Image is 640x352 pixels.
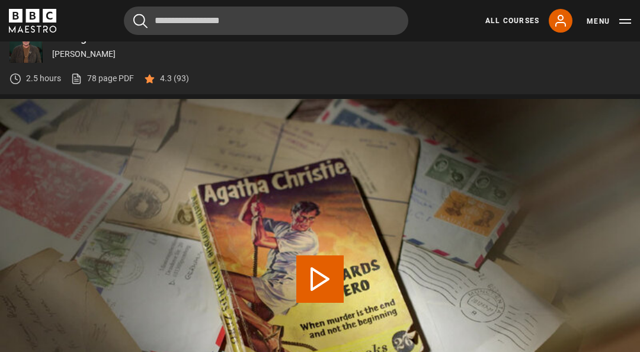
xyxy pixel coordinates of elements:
[52,33,631,43] p: Writing
[26,72,61,85] p: 2.5 hours
[133,14,148,28] button: Submit the search query
[9,9,56,33] svg: BBC Maestro
[160,72,189,85] p: 4.3 (93)
[485,15,539,26] a: All Courses
[71,72,134,85] a: 78 page PDF
[124,7,408,35] input: Search
[52,48,631,60] p: [PERSON_NAME]
[587,15,631,27] button: Toggle navigation
[296,255,344,303] button: Play Lesson Clues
